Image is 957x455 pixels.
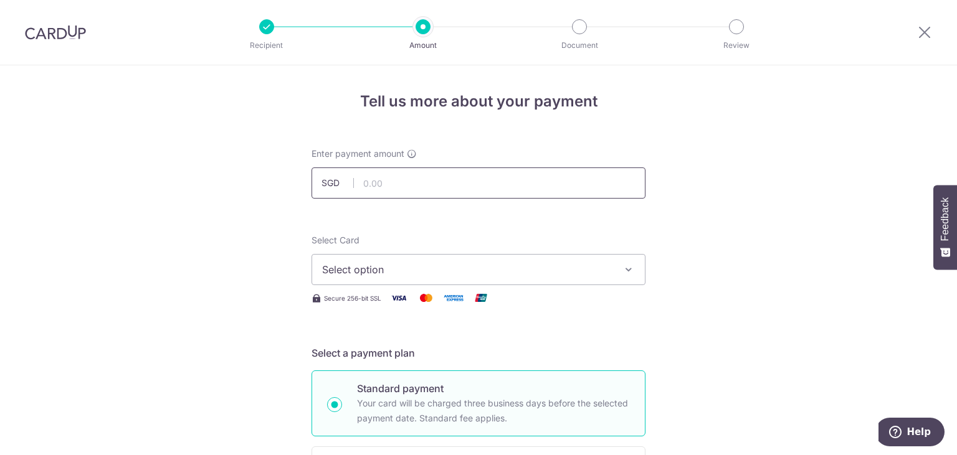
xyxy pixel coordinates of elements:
[312,148,404,160] span: Enter payment amount
[322,262,612,277] span: Select option
[357,396,630,426] p: Your card will be charged three business days before the selected payment date. Standard fee appl...
[312,90,645,113] h4: Tell us more about your payment
[414,290,439,306] img: Mastercard
[312,167,645,199] input: 0.00
[312,254,645,285] button: Select option
[321,177,354,189] span: SGD
[933,185,957,270] button: Feedback - Show survey
[690,39,783,52] p: Review
[377,39,469,52] p: Amount
[386,290,411,306] img: Visa
[312,235,359,245] span: translation missing: en.payables.payment_networks.credit_card.summary.labels.select_card
[221,39,313,52] p: Recipient
[324,293,381,303] span: Secure 256-bit SSL
[357,381,630,396] p: Standard payment
[878,418,945,449] iframe: Opens a widget where you can find more information
[25,25,86,40] img: CardUp
[940,197,951,241] span: Feedback
[533,39,626,52] p: Document
[469,290,493,306] img: Union Pay
[312,345,645,360] h5: Select a payment plan
[441,290,466,306] img: American Express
